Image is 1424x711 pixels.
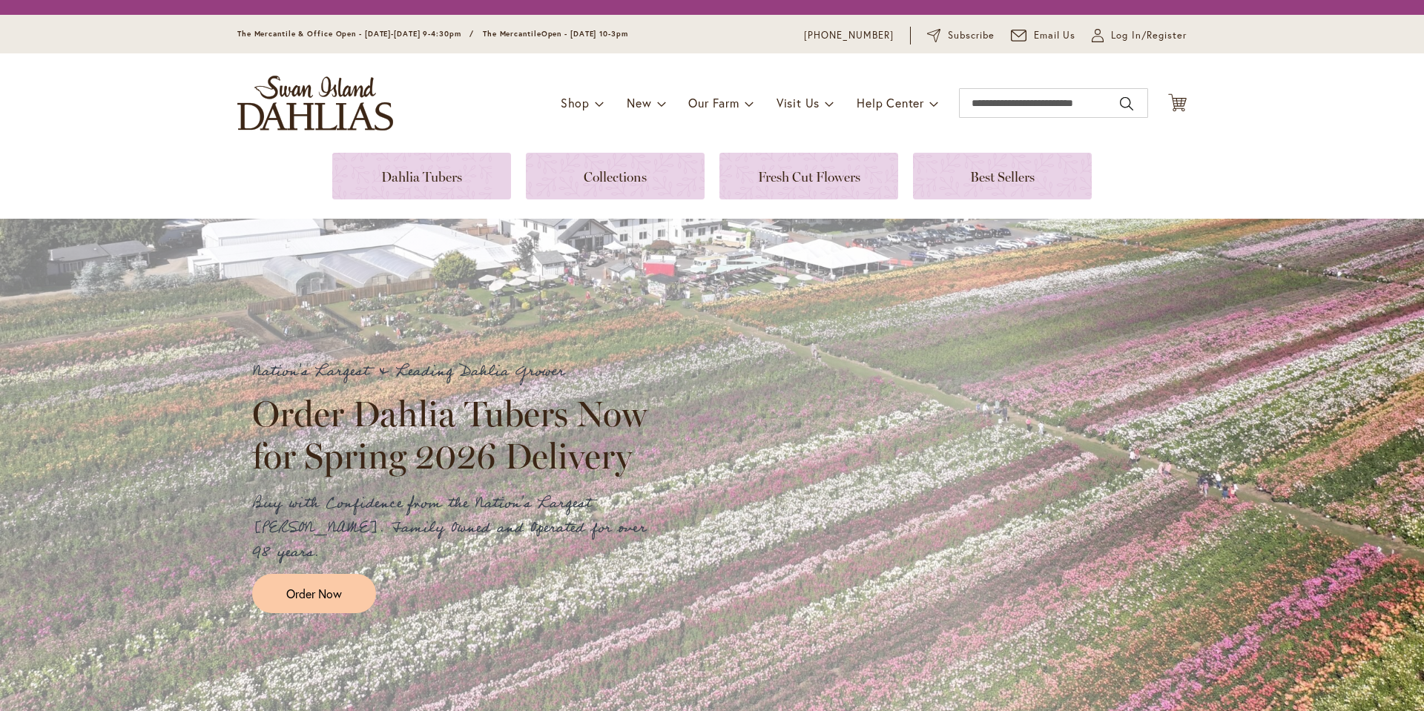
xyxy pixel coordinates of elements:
span: The Mercantile & Office Open - [DATE]-[DATE] 9-4:30pm / The Mercantile [237,29,541,39]
a: Subscribe [927,28,995,43]
a: [PHONE_NUMBER] [804,28,894,43]
p: Nation's Largest & Leading Dahlia Grower [252,360,660,384]
span: Visit Us [777,95,820,110]
span: Shop [561,95,590,110]
span: Our Farm [688,95,739,110]
span: New [627,95,651,110]
span: Open - [DATE] 10-3pm [541,29,628,39]
button: Search [1120,92,1133,116]
h2: Order Dahlia Tubers Now for Spring 2026 Delivery [252,393,660,476]
span: Order Now [286,585,342,602]
span: Log In/Register [1111,28,1187,43]
a: Order Now [252,574,376,613]
a: Email Us [1011,28,1076,43]
span: Help Center [857,95,924,110]
span: Subscribe [948,28,995,43]
a: Log In/Register [1092,28,1187,43]
p: Buy with Confidence from the Nation's Largest [PERSON_NAME]. Family Owned and Operated for over 9... [252,492,660,565]
span: Email Us [1034,28,1076,43]
a: store logo [237,76,393,130]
